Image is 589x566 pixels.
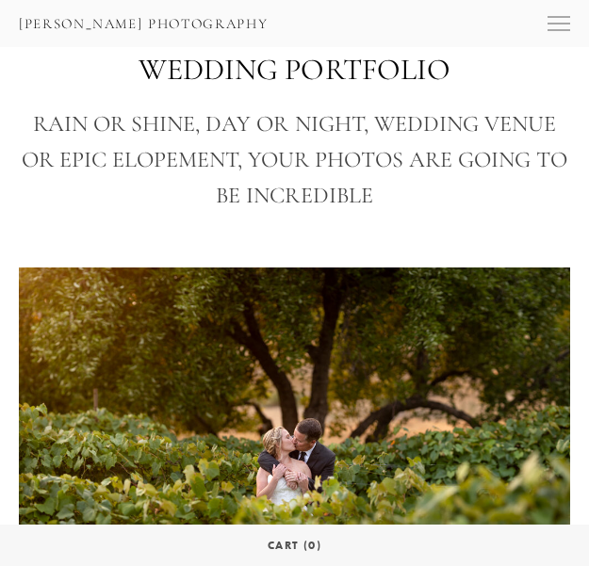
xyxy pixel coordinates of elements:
[19,106,570,215] h3: Rain or Shine, Day or Night, Wedding Venue or Epic Elopement, your photos are going to be incredible
[11,9,275,39] a: [PERSON_NAME] Photography
[260,532,330,558] a: 0 items in cart
[268,538,300,552] span: Cart
[540,8,578,40] button: Open navigation menu
[303,538,321,552] span: 0
[19,53,570,86] h1: Wedding Portfolio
